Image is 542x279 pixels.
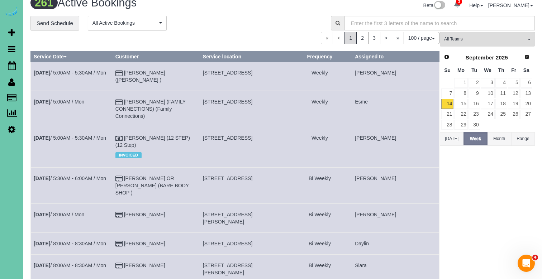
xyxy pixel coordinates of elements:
iframe: Intercom live chat [518,255,535,272]
td: Customer [112,232,200,254]
i: Credit Card Payment [115,100,123,105]
i: Credit Card Payment [115,241,123,246]
a: [DATE]/ 8:00AM - 8:30AM / Mon [34,241,106,246]
a: [DATE]/ 5:00AM - 5:30AM / Mon [34,135,106,141]
a: 5 [508,78,520,88]
span: 2025 [496,54,508,61]
td: Schedule date [31,167,113,203]
td: Schedule date [31,62,113,91]
span: Tuesday [471,67,477,73]
a: Help [469,3,483,8]
td: Schedule date [31,203,113,232]
a: 20 [520,99,532,109]
a: [DATE]/ 5:30AM - 6:00AM / Mon [34,175,106,181]
a: Prev [442,52,452,62]
span: 1 [344,32,357,44]
span: [STREET_ADDRESS] [203,99,252,105]
span: INVOICED [115,152,142,158]
i: Credit Card Payment [115,263,123,268]
i: Credit Card Payment [115,212,123,217]
td: Service location [200,203,287,232]
img: New interface [433,1,445,10]
a: 4 [495,78,507,88]
a: [PERSON_NAME] OR [PERSON_NAME] (BARE BODY SHOP ) [115,175,189,196]
a: 2 [356,32,369,44]
td: Service location [200,91,287,127]
span: Wednesday [484,67,491,73]
a: 27 [520,110,532,119]
span: [STREET_ADDRESS] [203,175,252,181]
span: Saturday [523,67,529,73]
td: Frequency [287,232,352,254]
b: [DATE] [34,99,50,105]
a: 14 [441,99,453,109]
a: [PERSON_NAME] [124,263,165,268]
span: Thursday [498,67,504,73]
th: Customer [112,52,200,62]
a: 9 [469,88,480,98]
a: 1 [454,78,467,88]
a: [DATE]/ 8:00AM / Mon [34,212,84,217]
a: [PERSON_NAME] ([PERSON_NAME] ) [115,70,165,83]
a: 2 [469,78,480,88]
a: Next [522,52,532,62]
b: [DATE] [34,70,50,76]
a: » [392,32,404,44]
a: 3 [481,78,494,88]
a: 28 [441,120,453,130]
a: 29 [454,120,467,130]
span: < [333,32,345,44]
td: Frequency [287,203,352,232]
td: Schedule date [31,91,113,127]
i: Credit Card Payment [115,71,123,76]
a: > [380,32,392,44]
a: 18 [495,99,507,109]
i: Credit Card Payment [115,176,123,181]
a: 24 [481,110,494,119]
b: [DATE] [34,212,50,217]
td: Frequency [287,167,352,203]
img: Automaid Logo [4,7,19,17]
td: Assigned to [352,62,439,91]
b: [DATE] [34,175,50,181]
th: Assigned to [352,52,439,62]
td: Assigned to [352,203,439,232]
th: Service Date [31,52,113,62]
b: [DATE] [34,263,50,268]
td: Customer [112,203,200,232]
button: Month [488,132,511,145]
span: Friday [511,67,516,73]
span: [STREET_ADDRESS] [203,70,252,76]
td: Frequency [287,127,352,167]
a: 11 [495,88,507,98]
a: [DATE]/ 5:00AM / Mon [34,99,84,105]
a: Beta [423,3,446,8]
a: 12 [508,88,520,98]
a: [PERSON_NAME] (12 STEP) (12 Step) [115,135,190,148]
a: 10 [481,88,494,98]
button: [DATE] [440,132,463,145]
td: Service location [200,127,287,167]
a: 3 [368,32,380,44]
td: Frequency [287,91,352,127]
a: [PERSON_NAME] (FAMILY CONNECTIONS) (Family Connections) [115,99,186,119]
button: Range [511,132,535,145]
button: Week [463,132,487,145]
a: 16 [469,99,480,109]
a: Send Schedule [30,16,79,31]
a: 15 [454,99,467,109]
b: [DATE] [34,241,50,246]
span: All Teams [444,36,526,42]
a: [PERSON_NAME] [488,3,533,8]
a: [DATE]/ 5:00AM - 5:30AM / Mon [34,70,106,76]
a: 21 [441,110,453,119]
td: Frequency [287,62,352,91]
td: Customer [112,62,200,91]
a: 7 [441,88,453,98]
nav: Pagination navigation [321,32,439,44]
td: Service location [200,62,287,91]
a: 30 [469,120,480,130]
ol: All Teams [440,32,535,43]
td: Service location [200,167,287,203]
